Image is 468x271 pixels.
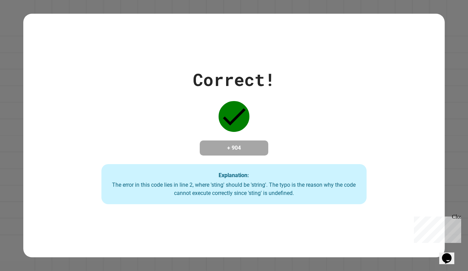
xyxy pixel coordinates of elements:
div: The error in this code lies in line 2, where 'sting' should be 'string'. The typo is the reason w... [108,181,360,197]
iframe: chat widget [439,244,461,264]
iframe: chat widget [411,214,461,243]
strong: Explanation: [219,172,249,178]
div: Chat with us now!Close [3,3,47,44]
h4: + 904 [207,144,261,152]
div: Correct! [193,67,275,93]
